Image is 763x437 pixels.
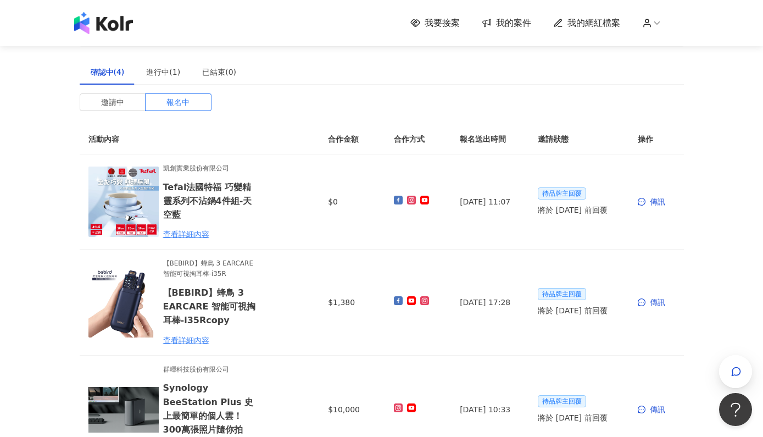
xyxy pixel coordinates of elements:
[163,364,259,375] span: 群暉科技股份有限公司
[538,204,607,216] span: 將於 [DATE] 前回覆
[163,180,259,222] h6: Tefal法國特福 巧變精靈系列不沾鍋4件組-天空藍
[163,258,259,279] span: 【BEBIRD】蜂鳥 3 EARCARE 智能可視掏耳棒-i35R
[451,154,529,250] td: [DATE] 11:07
[163,381,259,436] h6: Synology BeeStation Plus 史上最簡單的個人雲！300萬張照片隨你拍
[538,288,586,300] span: 待品牌主回覆
[538,395,586,407] span: 待品牌主回覆
[91,66,125,78] div: 確認中(4)
[553,17,620,29] a: 我的網紅檔案
[163,334,259,346] div: 查看詳細內容
[638,406,645,413] span: message
[88,167,159,237] img: Tefal法國特福 巧變精靈系列不沾鍋4件組 開團
[538,305,607,317] span: 將於 [DATE] 前回覆
[410,17,460,29] a: 我要接案
[385,124,451,154] th: 合作方式
[629,124,684,154] th: 操作
[80,124,299,154] th: 活動內容
[146,66,180,78] div: 進行中(1)
[425,17,460,29] span: 我要接案
[319,154,385,250] td: $0
[101,94,124,110] span: 邀請中
[74,12,133,34] img: logo
[451,250,529,355] td: [DATE] 17:28
[163,228,259,240] div: 查看詳細內容
[496,17,531,29] span: 我的案件
[638,296,675,308] div: 傳訊
[482,17,531,29] a: 我的案件
[538,412,607,424] span: 將於 [DATE] 前回覆
[567,17,620,29] span: 我的網紅檔案
[719,393,752,426] iframe: Help Scout Beacon - Open
[529,124,628,154] th: 邀請狀態
[538,187,586,200] span: 待品牌主回覆
[638,298,645,306] span: message
[202,66,236,78] div: 已結束(0)
[451,124,529,154] th: 報名送出時間
[166,94,190,110] span: 報名中
[638,403,675,416] div: 傳訊
[319,250,385,355] td: $1,380
[163,286,259,327] h6: 【BEBIRD】蜂鳥 3 EARCARE 智能可視掏耳棒-i35Rcopy
[319,124,385,154] th: 合作金額
[163,163,259,174] span: 凱創實業股份有限公司
[638,198,645,206] span: message
[88,267,159,338] img: 【BEBIRD】蜂鳥 3 EARCARE 智能可視掏耳棒-i35R
[638,196,675,208] div: 傳訊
